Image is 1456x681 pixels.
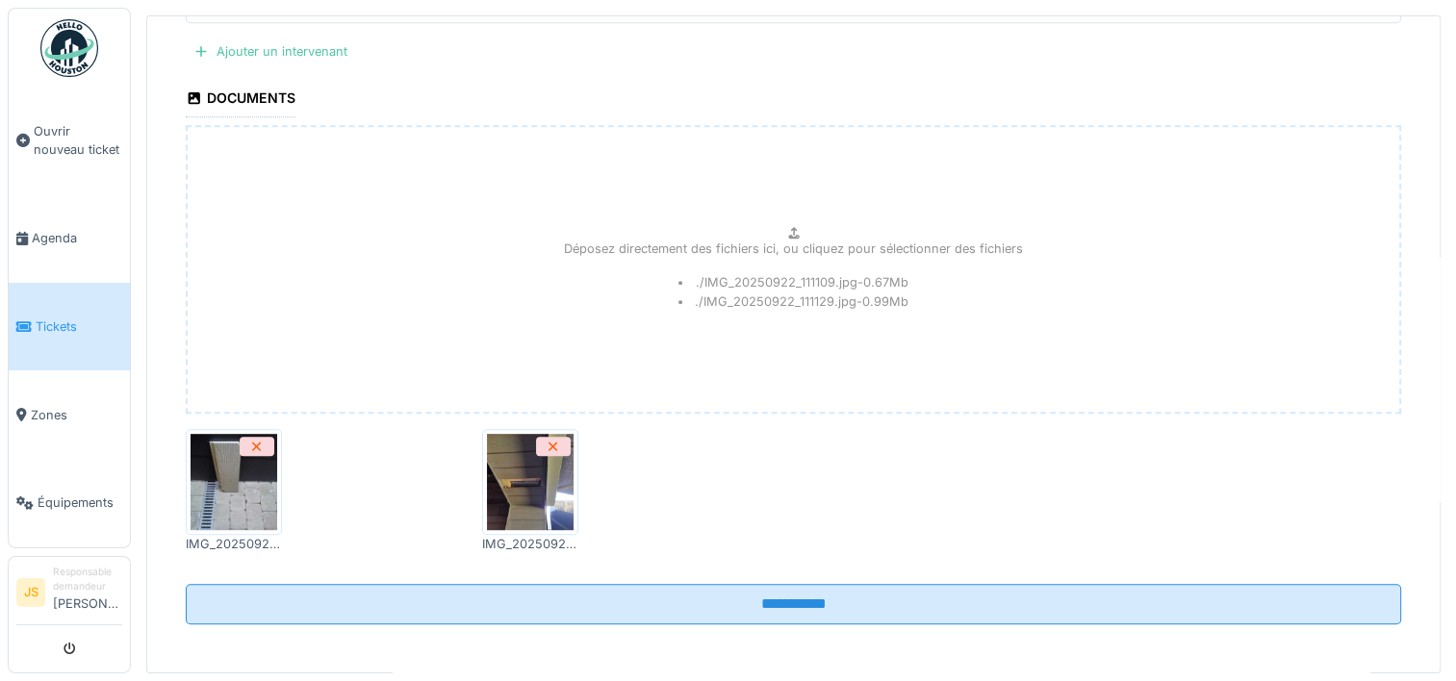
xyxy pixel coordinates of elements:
[678,273,908,291] li: ./IMG_20250922_111109.jpg - 0.67 Mb
[9,194,130,283] a: Agenda
[16,565,122,625] a: JS Responsable demandeur[PERSON_NAME]
[16,578,45,607] li: JS
[191,434,277,530] img: eov4i3mp89hmrjur4847k00lqwin
[9,370,130,459] a: Zones
[53,565,122,620] li: [PERSON_NAME]
[186,38,355,64] div: Ajouter un intervenant
[678,292,909,311] li: ./IMG_20250922_111129.jpg - 0.99 Mb
[36,317,122,336] span: Tickets
[487,434,574,530] img: f364h1xy98s09tyceiy64g1x2cxg
[38,493,122,512] span: Équipements
[9,283,130,371] a: Tickets
[482,535,578,553] div: IMG_20250922_111109.jpg
[53,565,122,594] div: Responsable demandeur
[32,229,122,247] span: Agenda
[186,84,295,116] div: Documents
[40,19,98,77] img: Badge_color-CXgf-gQk.svg
[564,240,1023,258] p: Déposez directement des fichiers ici, ou cliquez pour sélectionner des fichiers
[34,122,122,159] span: Ouvrir nouveau ticket
[186,535,282,553] div: IMG_20250922_111129.jpg
[9,88,130,194] a: Ouvrir nouveau ticket
[31,406,122,424] span: Zones
[9,459,130,547] a: Équipements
